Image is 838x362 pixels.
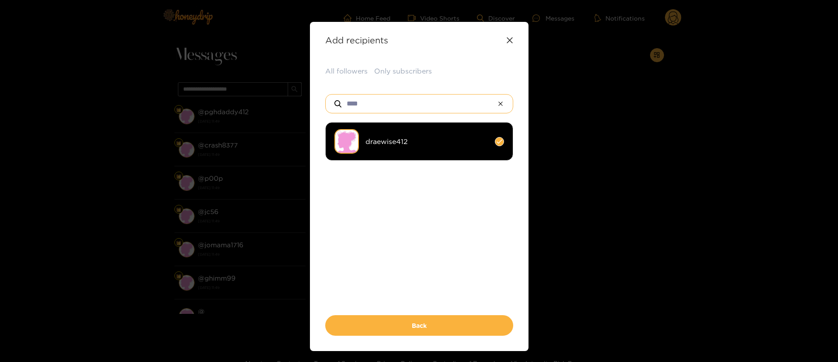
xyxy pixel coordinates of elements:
button: All followers [325,66,368,76]
button: Back [325,315,513,336]
strong: Add recipients [325,35,388,45]
span: draewise412 [365,137,488,147]
img: no-avatar.png [334,129,359,154]
button: Only subscribers [374,66,432,76]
